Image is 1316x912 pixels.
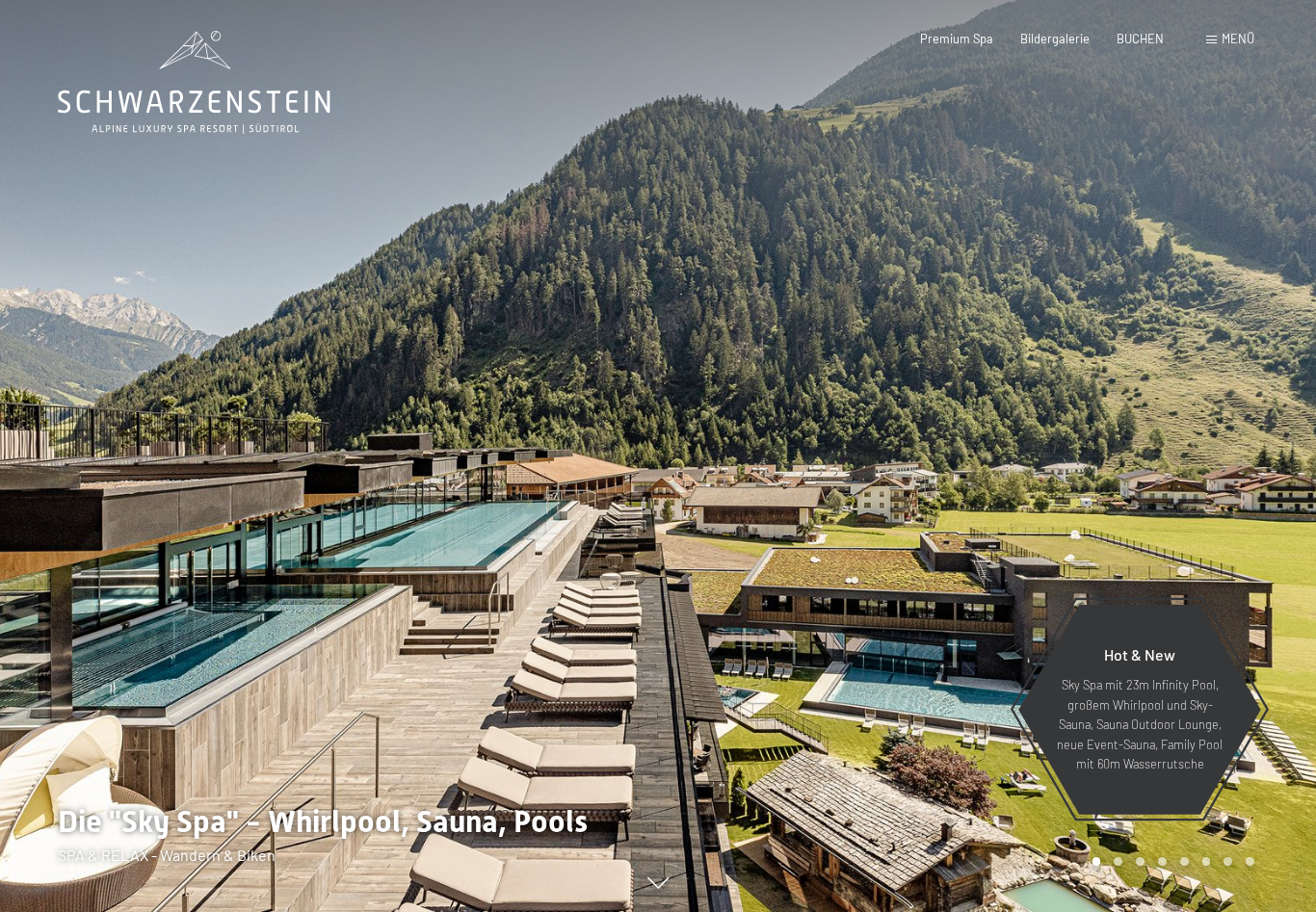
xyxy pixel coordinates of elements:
[1180,857,1189,866] div: Carousel Page 5
[1017,604,1262,816] a: Hot & New Sky Spa mit 23m Infinity Pool, großem Whirlpool und Sky-Sauna, Sauna Outdoor Lounge, ne...
[1104,645,1175,664] span: Hot & New
[1114,857,1122,866] div: Carousel Page 2
[1224,857,1232,866] div: Carousel Page 7
[1202,857,1211,866] div: Carousel Page 6
[1117,31,1164,46] a: BUCHEN
[1136,857,1145,866] div: Carousel Page 3
[920,31,993,46] a: Premium Spa
[1222,31,1254,46] span: Menü
[1086,857,1254,866] div: Carousel Pagination
[1092,857,1101,866] div: Carousel Page 1 (Current Slide)
[1020,31,1090,46] a: Bildergalerie
[1158,857,1167,866] div: Carousel Page 4
[1246,857,1254,866] div: Carousel Page 8
[1056,675,1224,773] p: Sky Spa mit 23m Infinity Pool, großem Whirlpool und Sky-Sauna, Sauna Outdoor Lounge, neue Event-S...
